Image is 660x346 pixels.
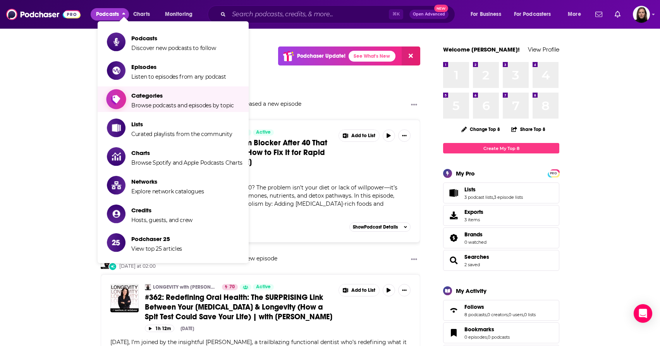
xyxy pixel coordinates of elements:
span: #362: Redefining Oral Health: The SURPRISING Link Between Your [MEDICAL_DATA] & Longevity (How a ... [145,293,332,322]
span: Podcasts [131,34,216,42]
span: Browse Spotify and Apple Podcasts Charts [131,159,242,166]
input: Search podcasts, credits, & more... [229,8,389,21]
button: Show More Button [398,129,411,142]
span: Exports [446,210,461,221]
span: Show Podcast Details [353,224,398,230]
a: Create My Top 8 [443,143,559,153]
a: 0 watched [464,239,486,245]
span: Add to List [351,287,375,293]
a: Lists [464,186,523,193]
span: Exports [464,208,483,215]
a: PRO [549,170,558,176]
span: Podcasts [96,9,119,20]
button: Show More Button [408,255,420,265]
span: Brands [464,231,483,238]
a: Bookmarks [464,326,510,333]
span: , [487,334,488,340]
a: 3 episode lists [494,195,523,200]
p: Podchaser Update! [297,53,345,59]
span: Curated playlists from the community [131,131,232,138]
a: 0 creators [487,312,508,317]
div: New Episode [108,262,117,271]
span: Searches [464,253,489,260]
button: Share Top 8 [511,122,546,137]
img: User Profile [633,6,650,23]
a: Active [253,284,274,290]
img: LONGEVITY with Nathalie Niddam [145,284,151,290]
a: Follows [464,303,536,310]
span: , [523,312,524,317]
span: Brands [443,227,559,248]
span: Searches [443,250,559,271]
span: Episodes [131,63,226,71]
button: ShowPodcast Details [349,222,411,232]
span: ⌘ K [389,9,403,19]
a: Lists [446,188,461,198]
span: 3 items [464,217,483,222]
span: Categories [131,92,234,99]
span: For Podcasters [514,9,551,20]
span: Follows [443,300,559,321]
span: [DATE] at 02:00 [119,263,277,270]
a: Show notifications dropdown [612,8,624,21]
a: 0 lists [524,312,536,317]
a: Brands [446,232,461,243]
a: #362: Redefining Oral Health: The SURPRISING Link Between Your [MEDICAL_DATA] & Longevity (How a ... [145,293,333,322]
button: Show More Button [408,100,420,110]
span: View top 25 articles [131,245,182,252]
a: 0 users [509,312,523,317]
a: LONGEVITY with [PERSON_NAME] [153,284,217,290]
div: [DATE] [180,326,194,331]
button: open menu [509,8,562,21]
span: Follows [464,303,484,310]
a: Brands [464,231,486,238]
button: Show profile menu [633,6,650,23]
span: , [493,195,494,200]
span: Open Advanced [413,12,445,16]
span: Bookmarks [443,322,559,343]
a: 0 episodes [464,334,487,340]
button: Show More Button [398,284,411,296]
button: open menu [465,8,511,21]
span: Bookmarks [464,326,494,333]
img: #362: Redefining Oral Health: The SURPRISING Link Between Your Mouth, Disease & Longevity (How a ... [110,284,139,312]
span: More [568,9,581,20]
span: Listen to episodes from any podcast [131,73,226,80]
button: open menu [160,8,203,21]
a: 8 podcasts [464,312,486,317]
img: Podchaser - Follow, Share and Rate Podcasts [6,7,81,22]
span: Lists [464,186,476,193]
div: My Pro [456,170,475,177]
a: 3 podcast lists [464,195,493,200]
a: Follows [446,305,461,316]
a: Bookmarks [446,327,461,338]
span: Lists [443,182,559,203]
a: Show notifications dropdown [592,8,605,21]
span: Discover new podcasts to follow [131,45,216,52]
span: Charts [133,9,150,20]
span: , [508,312,509,317]
a: See What's New [349,51,395,62]
span: Monitoring [165,9,192,20]
button: Change Top 8 [457,124,505,134]
span: Charts [131,149,242,157]
span: Explore network catalogues [131,188,204,195]
span: Lists [131,120,232,128]
span: Credits [131,207,192,214]
span: Browse podcasts and episodes by topic [131,102,234,109]
span: Active [256,283,271,291]
a: 70 [222,284,238,290]
div: Search podcasts, credits, & more... [215,5,462,23]
a: Charts [128,8,155,21]
button: open menu [562,8,591,21]
span: Logged in as BevCat3 [633,6,650,23]
span: Podchaser 25 [131,235,182,243]
button: Open AdvancedNew [409,10,449,19]
a: View Profile [528,46,559,53]
span: Hosts, guests, and crew [131,217,192,224]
